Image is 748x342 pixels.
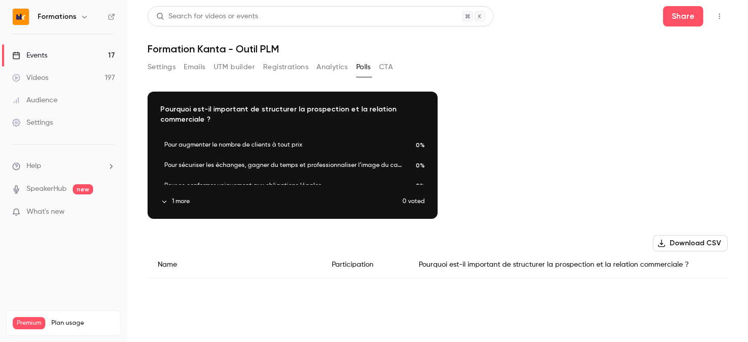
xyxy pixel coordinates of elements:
[148,59,176,75] button: Settings
[73,184,93,194] span: new
[26,184,67,194] a: SpeakerHub
[653,235,728,251] button: Download CSV
[409,251,728,278] div: Pourquoi est-il important de structurer la prospection et la relation commerciale ?
[51,319,114,327] span: Plan usage
[38,12,76,22] h6: Formations
[160,197,402,206] button: 1 more
[663,6,703,26] button: Share
[148,251,322,278] div: Name
[156,11,258,22] div: Search for videos or events
[214,59,255,75] button: UTM builder
[12,118,53,128] div: Settings
[12,95,57,105] div: Audience
[317,59,348,75] button: Analytics
[379,59,393,75] button: CTA
[12,73,48,83] div: Videos
[26,207,65,217] span: What's new
[148,43,728,55] h1: Formation Kanta - Outil PLM
[184,59,205,75] button: Emails
[103,208,115,217] iframe: Noticeable Trigger
[13,9,29,25] img: Formations
[356,59,371,75] button: Polls
[322,251,409,278] div: Participation
[12,50,47,61] div: Events
[26,161,41,172] span: Help
[263,59,308,75] button: Registrations
[13,317,45,329] span: Premium
[12,161,115,172] li: help-dropdown-opener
